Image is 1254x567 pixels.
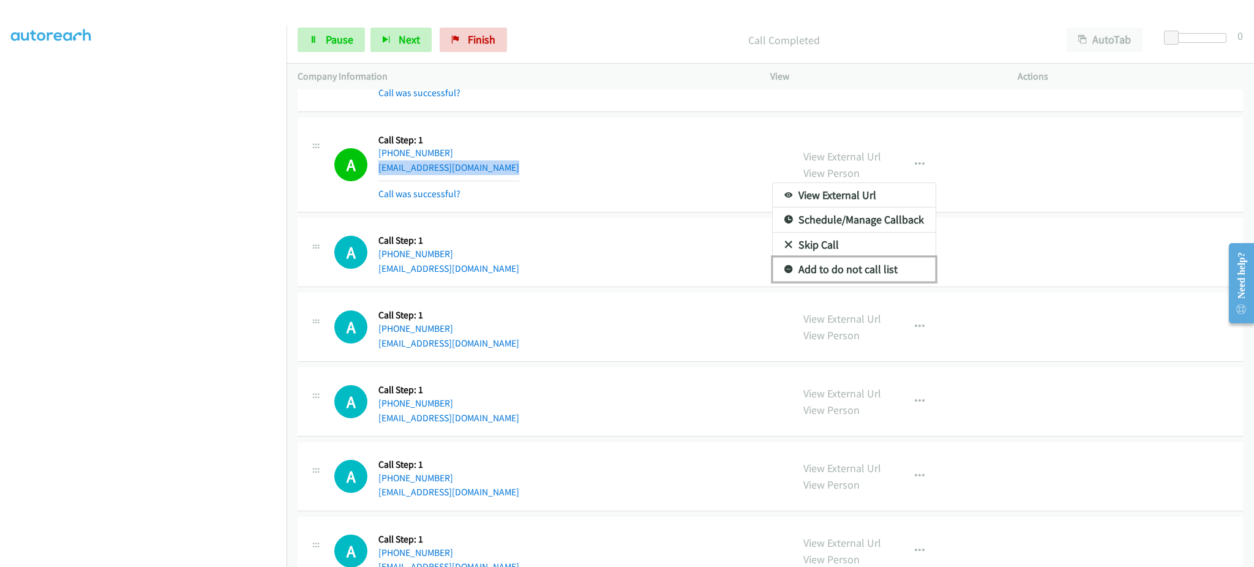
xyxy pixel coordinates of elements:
[334,310,367,344] h1: A
[773,233,936,257] a: Skip Call
[334,460,367,493] h1: A
[1219,235,1254,332] iframe: Resource Center
[773,208,936,232] a: Schedule/Manage Callback
[334,385,367,418] div: The call is yet to be attempted
[773,183,936,208] a: View External Url
[773,257,936,282] a: Add to do not call list
[334,385,367,418] h1: A
[334,236,367,269] h1: A
[334,460,367,493] div: The call is yet to be attempted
